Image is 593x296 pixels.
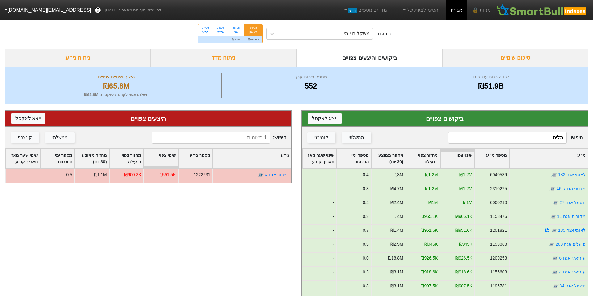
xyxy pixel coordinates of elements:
[490,186,507,192] div: 2310225
[475,149,509,168] div: Toggle SortBy
[459,186,472,192] div: ₪1.2M
[213,149,291,168] div: Toggle SortBy
[406,149,440,168] div: Toggle SortBy
[94,172,107,178] div: ₪1.1M
[549,186,556,192] img: tase link
[551,227,557,234] img: tase link
[559,269,586,274] a: עזריאלי אגח ה
[11,132,39,143] button: קונצרני
[390,199,403,206] div: ₪2.4M
[363,172,368,178] div: 0.4
[13,81,220,92] div: ₪65.8M
[5,49,151,67] div: ניתוח ני״ע
[302,197,336,211] div: -
[390,227,403,234] div: ₪1.4M
[550,214,556,220] img: tase link
[372,149,406,168] div: Toggle SortBy
[559,256,586,261] a: עזריאלי אגח ט
[307,132,335,143] button: קונצרני
[490,213,507,220] div: 1158476
[363,213,368,220] div: 0.2
[223,81,398,92] div: 552
[340,4,389,16] a: מדדים נוספיםחדש
[425,186,438,192] div: ₪1.2M
[217,30,224,34] div: שלישי
[424,241,438,248] div: ₪945K
[151,49,297,67] div: ניתוח מדד
[388,255,403,261] div: ₪18.8M
[402,73,580,81] div: שווי קרנות עוקבות
[194,172,210,178] div: 1222231
[363,186,368,192] div: 0.3
[553,283,559,289] img: tase link
[202,30,209,34] div: רביעי
[399,4,441,16] a: הסימולציות שלי
[455,255,472,261] div: ₪926.5K
[443,49,589,67] div: סיכום שינויים
[402,81,580,92] div: ₪51.9B
[217,26,224,30] div: 26/08
[553,200,559,206] img: tase link
[198,36,213,43] div: -
[557,214,586,219] a: מקורות אגח 11
[105,7,161,13] span: לפי נתוני סוף יום מתאריך [DATE]
[560,200,586,205] a: חשמל אגח 27
[158,172,176,178] div: -₪591.5K
[421,255,438,261] div: ₪926.5K
[455,283,472,289] div: ₪907.5K
[179,149,212,168] div: Toggle SortBy
[152,132,270,144] input: 1 רשומות...
[490,241,507,248] div: 1199868
[45,132,75,143] button: ממשלתי
[374,31,391,37] div: סוג עדכון
[558,172,586,177] a: לאומי אגח 182
[244,36,263,43] div: ₪65.8M
[223,73,398,81] div: מספר ניירות ערך
[13,92,220,98] div: תשלום צפוי לקרנות עוקבות : ₪64.8M
[11,114,285,123] div: היצעים צפויים
[363,227,368,234] div: 0.7
[302,224,336,238] div: -
[348,8,357,13] span: חדש
[302,183,336,197] div: -
[558,228,586,233] a: לאומי אגח 185
[342,132,371,143] button: ממשלתי
[394,172,403,178] div: ₪3M
[552,255,558,261] img: tase link
[421,269,438,275] div: ₪918.6K
[75,149,109,168] div: Toggle SortBy
[232,26,240,30] div: 25/08
[490,227,507,234] div: 1201821
[13,73,220,81] div: היקף שינויים צפויים
[110,149,144,168] div: Toggle SortBy
[248,26,259,30] div: 24/08
[18,134,32,141] div: קונצרני
[560,283,586,288] a: חשמל אגח 34
[66,172,72,178] div: 0.5
[552,269,558,275] img: tase link
[302,252,336,266] div: -
[421,227,438,234] div: ₪951.6K
[490,255,507,261] div: 1209253
[308,113,342,124] button: ייצא לאקסל
[228,36,244,43] div: ₪77M
[248,30,259,34] div: ראשון
[314,134,328,141] div: קונצרני
[337,149,371,168] div: Toggle SortBy
[258,172,264,178] img: tase link
[390,269,403,275] div: ₪3.1M
[296,49,443,67] div: ביקושים והיצעים צפויים
[363,241,368,248] div: 0.3
[428,199,438,206] div: ₪1M
[5,169,40,183] div: -
[308,114,582,123] div: ביקושים צפויים
[202,26,209,30] div: 27/08
[349,134,364,141] div: ממשלתי
[363,255,368,261] div: 0.0
[496,4,588,16] img: SmartBull
[390,283,403,289] div: ₪3.1M
[302,169,336,183] div: -
[556,242,586,247] a: פועלים אגח 203
[265,172,289,177] a: זפירוס אגח א
[490,172,507,178] div: 6040539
